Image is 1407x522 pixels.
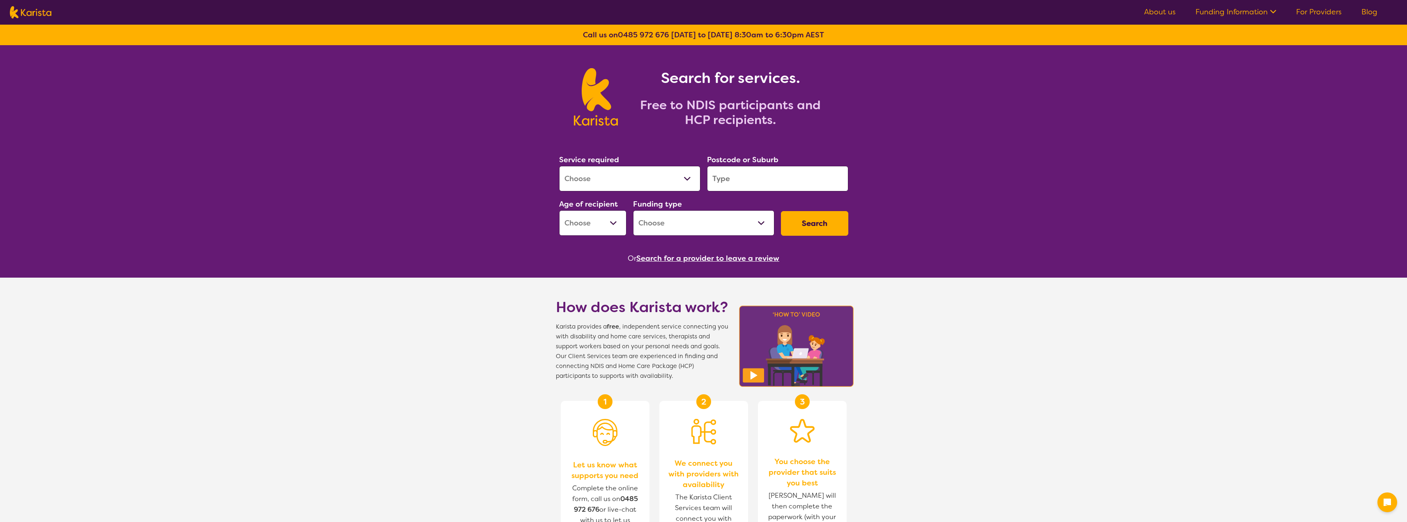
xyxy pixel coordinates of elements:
[790,419,815,443] img: Star icon
[1144,7,1176,17] a: About us
[781,211,848,236] button: Search
[707,155,778,165] label: Postcode or Suburb
[556,322,728,381] span: Karista provides a , independent service connecting you with disability and home care services, t...
[628,252,636,264] span: Or
[628,98,833,127] h2: Free to NDIS participants and HCP recipients.
[556,297,728,317] h1: How does Karista work?
[574,68,618,126] img: Karista logo
[559,199,618,209] label: Age of recipient
[668,458,740,490] span: We connect you with providers with availability
[636,252,779,264] button: Search for a provider to leave a review
[583,30,824,40] b: Call us on [DATE] to [DATE] 8:30am to 6:30pm AEST
[691,419,716,444] img: Person being matched to services icon
[795,394,810,409] div: 3
[593,419,617,446] img: Person with headset icon
[633,199,682,209] label: Funding type
[607,323,619,331] b: free
[707,166,848,191] input: Type
[1361,7,1377,17] a: Blog
[696,394,711,409] div: 2
[737,303,857,389] img: Karista video
[628,68,833,88] h1: Search for services.
[618,30,669,40] a: 0485 972 676
[1296,7,1342,17] a: For Providers
[569,460,641,481] span: Let us know what supports you need
[559,155,619,165] label: Service required
[1195,7,1276,17] a: Funding Information
[10,6,51,18] img: Karista logo
[766,456,838,488] span: You choose the provider that suits you best
[598,394,613,409] div: 1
